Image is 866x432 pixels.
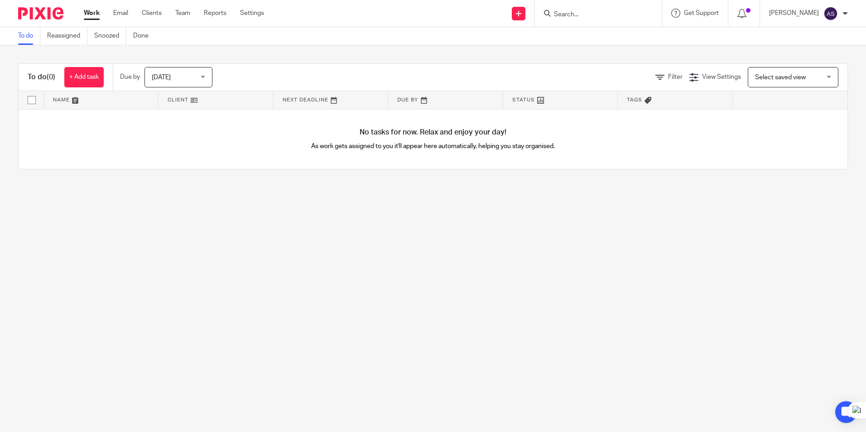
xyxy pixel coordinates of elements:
[668,74,683,80] span: Filter
[175,9,190,18] a: Team
[240,9,264,18] a: Settings
[823,6,838,21] img: svg%3E
[684,10,719,16] span: Get Support
[553,11,635,19] input: Search
[204,9,226,18] a: Reports
[18,27,40,45] a: To do
[113,9,128,18] a: Email
[94,27,126,45] a: Snoozed
[769,9,819,18] p: [PERSON_NAME]
[226,142,640,151] p: As work gets assigned to you it'll appear here automatically, helping you stay organised.
[133,27,155,45] a: Done
[47,73,55,81] span: (0)
[152,74,171,81] span: [DATE]
[84,9,100,18] a: Work
[142,9,162,18] a: Clients
[755,74,806,81] span: Select saved view
[702,74,741,80] span: View Settings
[28,72,55,82] h1: To do
[120,72,140,82] p: Due by
[627,97,642,102] span: Tags
[64,67,104,87] a: + Add task
[19,128,847,137] h4: No tasks for now. Relax and enjoy your day!
[47,27,87,45] a: Reassigned
[18,7,63,19] img: Pixie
